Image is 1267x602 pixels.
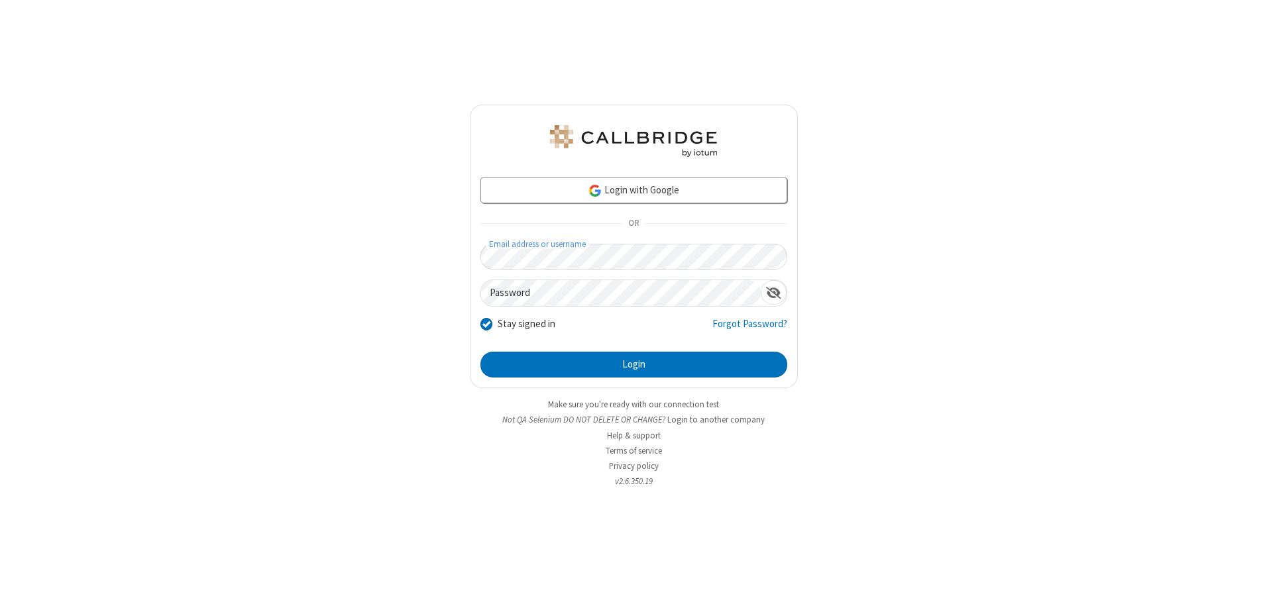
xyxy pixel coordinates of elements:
a: Login with Google [480,177,787,203]
a: Privacy policy [609,460,659,472]
a: Make sure you're ready with our connection test [548,399,719,410]
img: QA Selenium DO NOT DELETE OR CHANGE [547,125,720,157]
div: Show password [761,280,787,305]
button: Login to another company [667,413,765,426]
a: Help & support [607,430,661,441]
iframe: Chat [1234,568,1257,593]
input: Email address or username [480,244,787,270]
span: OR [623,215,644,233]
li: Not QA Selenium DO NOT DELETE OR CHANGE? [470,413,798,426]
label: Stay signed in [498,317,555,332]
a: Forgot Password? [712,317,787,342]
a: Terms of service [606,445,662,456]
button: Login [480,352,787,378]
input: Password [481,280,761,306]
img: google-icon.png [588,183,602,198]
li: v2.6.350.19 [470,475,798,487]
